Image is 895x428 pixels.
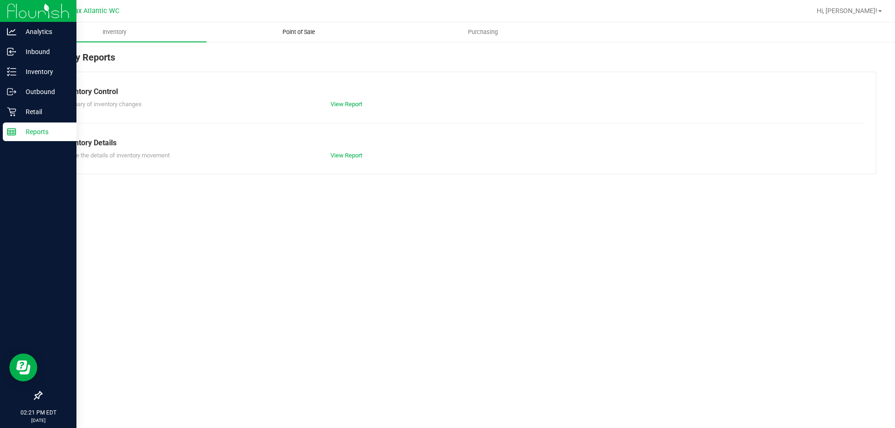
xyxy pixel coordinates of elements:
p: Outbound [16,86,72,97]
span: Explore the details of inventory movement [60,152,170,159]
p: Inventory [16,66,72,77]
inline-svg: Outbound [7,87,16,96]
span: Inventory [90,28,139,36]
div: Inventory Control [60,86,857,97]
span: Hi, [PERSON_NAME]! [817,7,877,14]
span: Jax Atlantic WC [71,7,119,15]
p: Inbound [16,46,72,57]
p: 02:21 PM EDT [4,408,72,417]
a: Purchasing [391,22,575,42]
span: Purchasing [455,28,510,36]
a: View Report [330,152,362,159]
a: View Report [330,101,362,108]
inline-svg: Inventory [7,67,16,76]
iframe: Resource center [9,353,37,381]
div: Inventory Details [60,137,857,149]
a: Point of Sale [207,22,391,42]
inline-svg: Inbound [7,47,16,56]
inline-svg: Reports [7,127,16,136]
p: Analytics [16,26,72,37]
span: Summary of inventory changes [60,101,142,108]
div: Inventory Reports [41,50,876,72]
inline-svg: Retail [7,107,16,116]
a: Inventory [22,22,207,42]
p: Reports [16,126,72,137]
inline-svg: Analytics [7,27,16,36]
span: Point of Sale [270,28,328,36]
p: [DATE] [4,417,72,424]
p: Retail [16,106,72,117]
